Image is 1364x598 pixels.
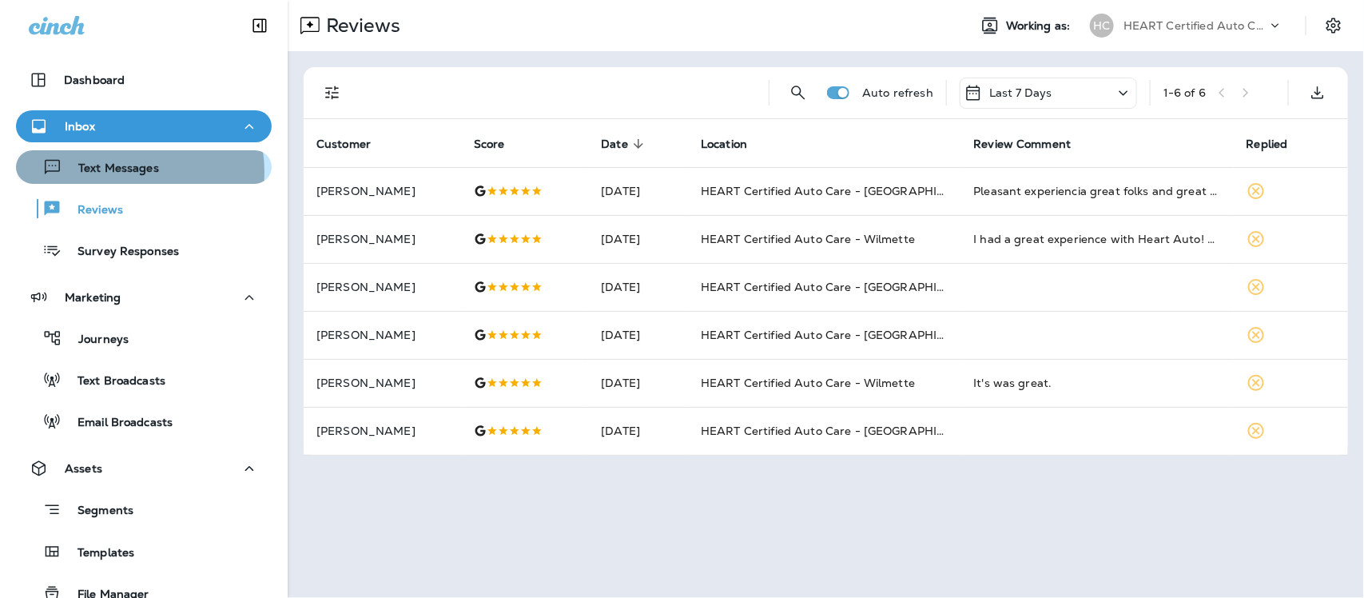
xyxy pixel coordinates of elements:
td: [DATE] [588,311,688,359]
span: HEART Certified Auto Care - [GEOGRAPHIC_DATA] [701,280,988,294]
p: Assets [65,462,102,475]
span: Review Comment [973,138,1071,151]
p: Reviews [62,203,123,218]
p: Reviews [320,14,400,38]
span: Date [601,137,649,151]
p: [PERSON_NAME] [316,233,448,245]
span: Location [701,138,747,151]
div: I had a great experience with Heart Auto! They got my car in quickly, diagnosed the issue right a... [973,231,1220,247]
p: Survey Responses [62,245,179,260]
p: [PERSON_NAME] [316,425,448,437]
button: Export as CSV [1302,77,1334,109]
td: [DATE] [588,215,688,263]
span: Date [601,138,628,151]
td: [DATE] [588,359,688,407]
p: [PERSON_NAME] [316,377,448,389]
td: [DATE] [588,167,688,215]
span: Review Comment [973,137,1092,151]
span: Location [701,137,768,151]
span: Score [474,138,505,151]
span: HEART Certified Auto Care - [GEOGRAPHIC_DATA] [701,328,988,342]
button: Search Reviews [782,77,814,109]
span: HEART Certified Auto Care - [GEOGRAPHIC_DATA] [701,184,988,198]
button: Email Broadcasts [16,405,272,438]
p: Last 7 Days [989,86,1052,99]
div: HC [1090,14,1114,38]
td: [DATE] [588,263,688,311]
div: 1 - 6 of 6 [1163,86,1206,99]
button: Collapse Sidebar [237,10,282,42]
button: Dashboard [16,64,272,96]
button: Templates [16,535,272,568]
p: Templates [62,546,134,561]
p: Inbox [65,120,95,133]
button: Filters [316,77,348,109]
p: Dashboard [64,74,125,86]
p: Segments [62,504,133,520]
span: Customer [316,138,371,151]
button: Text Messages [16,150,272,184]
div: It's was great. [973,375,1220,391]
span: HEART Certified Auto Care - Wilmette [701,376,915,390]
p: Text Broadcasts [62,374,165,389]
p: Marketing [65,291,121,304]
button: Marketing [16,281,272,313]
button: Journeys [16,321,272,355]
button: Reviews [16,192,272,225]
span: Replied [1247,137,1309,151]
span: HEART Certified Auto Care - Wilmette [701,232,915,246]
button: Text Broadcasts [16,363,272,397]
span: HEART Certified Auto Care - [GEOGRAPHIC_DATA] [701,424,988,438]
button: Survey Responses [16,233,272,267]
span: Replied [1247,138,1288,151]
p: Text Messages [62,161,159,177]
p: [PERSON_NAME] [316,329,448,341]
p: [PERSON_NAME] [316,281,448,293]
p: Auto refresh [862,86,933,99]
span: Working as: [1006,19,1074,33]
span: Score [474,137,526,151]
button: Segments [16,492,272,527]
div: Pleasant experiencia great folks and great service [973,183,1220,199]
button: Settings [1319,11,1348,40]
p: Email Broadcasts [62,416,173,431]
span: Customer [316,137,392,151]
p: HEART Certified Auto Care [1123,19,1267,32]
p: [PERSON_NAME] [316,185,448,197]
td: [DATE] [588,407,688,455]
p: Journeys [62,333,129,348]
button: Inbox [16,110,272,142]
button: Assets [16,452,272,484]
